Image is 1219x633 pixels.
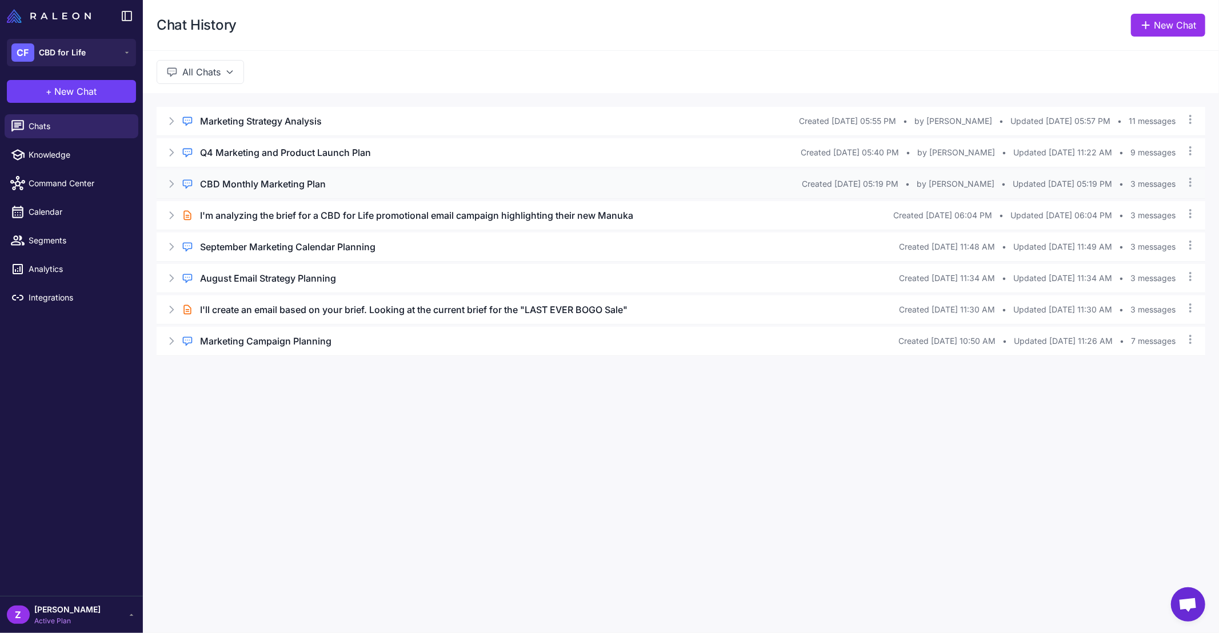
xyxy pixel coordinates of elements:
span: [PERSON_NAME] [34,603,101,616]
span: 3 messages [1130,303,1176,316]
span: CBD for Life [39,46,86,59]
span: Updated [DATE] 11:30 AM [1013,303,1112,316]
span: Knowledge [29,149,129,161]
span: Active Plan [34,616,101,626]
span: Created [DATE] 06:04 PM [893,209,992,222]
span: Updated [DATE] 05:19 PM [1013,178,1112,190]
span: • [1002,241,1006,253]
span: • [1119,178,1124,190]
a: Integrations [5,286,138,310]
a: New Chat [1131,14,1205,37]
a: Chats [5,114,138,138]
span: Integrations [29,291,129,304]
h3: I'm analyzing the brief for a CBD for Life promotional email campaign highlighting their new Manuka [200,209,633,222]
span: • [1120,335,1124,347]
span: Created [DATE] 10:50 AM [898,335,996,347]
span: Created [DATE] 11:34 AM [899,272,995,285]
img: Raleon Logo [7,9,91,23]
span: Command Center [29,177,129,190]
span: Created [DATE] 05:40 PM [801,146,899,159]
a: Knowledge [5,143,138,167]
a: Command Center [5,171,138,195]
button: CFCBD for Life [7,39,136,66]
span: • [1002,335,1007,347]
span: • [1119,146,1124,159]
span: Updated [DATE] 11:34 AM [1013,272,1112,285]
span: • [999,115,1004,127]
span: 3 messages [1130,272,1176,285]
span: • [1001,178,1006,190]
span: Segments [29,234,129,247]
span: • [1002,272,1006,285]
span: Updated [DATE] 06:04 PM [1010,209,1112,222]
a: Calendar [5,200,138,224]
span: 9 messages [1130,146,1176,159]
h1: Chat History [157,16,237,34]
span: Updated [DATE] 05:57 PM [1010,115,1110,127]
h3: CBD Monthly Marketing Plan [200,177,326,191]
span: by [PERSON_NAME] [914,115,992,127]
span: • [1119,303,1124,316]
span: Created [DATE] 11:30 AM [899,303,995,316]
span: 7 messages [1131,335,1176,347]
span: Updated [DATE] 11:49 AM [1013,241,1112,253]
h3: September Marketing Calendar Planning [200,240,375,254]
span: Created [DATE] 05:55 PM [799,115,896,127]
span: Chats [29,120,129,133]
span: 11 messages [1129,115,1176,127]
button: All Chats [157,60,244,84]
span: • [905,178,910,190]
h3: August Email Strategy Planning [200,271,336,285]
span: + [46,85,53,98]
span: Updated [DATE] 11:22 AM [1013,146,1112,159]
a: Analytics [5,257,138,281]
h3: Q4 Marketing and Product Launch Plan [200,146,371,159]
span: Created [DATE] 11:48 AM [899,241,995,253]
span: • [1002,146,1006,159]
span: • [903,115,908,127]
button: +New Chat [7,80,136,103]
span: Created [DATE] 05:19 PM [802,178,898,190]
span: • [999,209,1004,222]
span: Calendar [29,206,129,218]
span: • [1119,272,1124,285]
span: Updated [DATE] 11:26 AM [1014,335,1113,347]
span: • [1117,115,1122,127]
span: 3 messages [1130,178,1176,190]
div: Z [7,606,30,624]
h3: Marketing Strategy Analysis [200,114,322,128]
span: • [1119,241,1124,253]
div: CF [11,43,34,62]
h3: Marketing Campaign Planning [200,334,331,348]
span: 3 messages [1130,209,1176,222]
a: Open chat [1171,587,1205,622]
span: New Chat [55,85,97,98]
span: by [PERSON_NAME] [917,178,994,190]
span: • [1119,209,1124,222]
span: 3 messages [1130,241,1176,253]
span: by [PERSON_NAME] [917,146,995,159]
span: Analytics [29,263,129,275]
span: • [1002,303,1006,316]
a: Segments [5,229,138,253]
span: • [906,146,910,159]
h3: I'll create an email based on your brief. Looking at the current brief for the "LAST EVER BOGO Sale" [200,303,628,316]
